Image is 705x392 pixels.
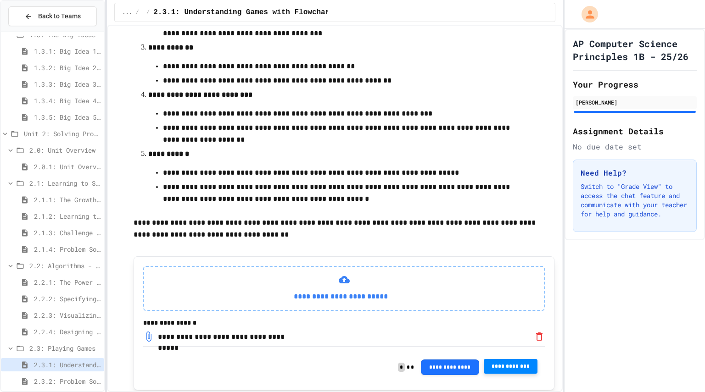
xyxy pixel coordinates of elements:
[576,98,694,106] div: [PERSON_NAME]
[581,182,689,219] p: Switch to "Grade View" to access the chat feature and communicate with your teacher for help and ...
[34,327,101,337] span: 2.2.4: Designing Flowcharts
[34,63,101,72] span: 1.3.2: Big Idea 2 - Data
[29,343,101,353] span: 2.3: Playing Games
[34,112,101,122] span: 1.3.5: Big Idea 5 - Impact of Computing
[34,360,101,370] span: 2.3.1: Understanding Games with Flowcharts
[34,96,101,105] span: 1.3.4: Big Idea 4 - Computing Systems and Networks
[34,211,101,221] span: 2.1.2: Learning to Solve Hard Problems
[136,9,139,16] span: /
[34,277,101,287] span: 2.2.1: The Power of Algorithms
[34,228,101,237] span: 2.1.3: Challenge Problem - The Bridge
[34,310,101,320] span: 2.2.3: Visualizing Logic with Flowcharts
[29,145,101,155] span: 2.0: Unit Overview
[534,331,545,342] button: Mark for Removal
[34,294,101,304] span: 2.2.2: Specifying Ideas with Pseudocode
[29,178,101,188] span: 2.1: Learning to Solve Hard Problems
[572,4,600,25] div: My Account
[573,37,697,63] h1: AP Computer Science Principles 1B - 25/26
[573,125,697,138] h2: Assignment Details
[143,331,154,342] a: Download
[122,9,132,16] span: ...
[34,376,101,386] span: 2.3.2: Problem Solving Reflection
[38,11,81,21] span: Back to Teams
[153,7,338,18] span: 2.3.1: Understanding Games with Flowcharts
[146,9,150,16] span: /
[34,195,101,204] span: 2.1.1: The Growth Mindset
[34,46,101,56] span: 1.3.1: Big Idea 1 - Creative Development
[573,78,697,91] h2: Your Progress
[573,141,697,152] div: No due date set
[581,167,689,178] h3: Need Help?
[34,162,101,171] span: 2.0.1: Unit Overview
[24,129,101,138] span: Unit 2: Solving Problems in Computer Science
[29,261,101,271] span: 2.2: Algorithms - from Pseudocode to Flowcharts
[34,244,101,254] span: 2.1.4: Problem Solving Practice
[34,79,101,89] span: 1.3.3: Big Idea 3 - Algorithms and Programming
